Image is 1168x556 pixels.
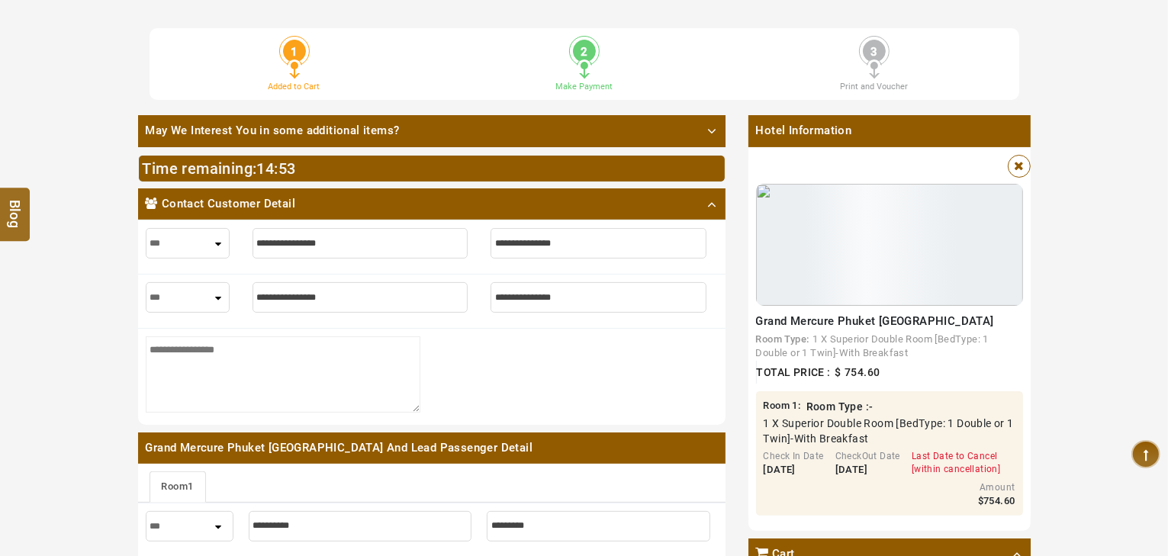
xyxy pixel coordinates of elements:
[161,82,428,92] h3: Added to Cart
[741,82,1008,92] h3: Print and Voucher
[835,450,900,463] div: CheckOut Date
[764,463,824,477] div: [DATE]
[138,432,726,464] span: Grand Mercure Phuket [GEOGRAPHIC_DATA] And Lead Passenger Detail
[764,399,801,414] span: :
[756,333,989,359] a: 1 X Superior Double Room [BedType: 1 Double or 1 Twin]-With Breakfast
[756,333,809,345] b: Room Type:
[793,400,798,411] span: 1
[278,159,296,178] span: 53
[845,366,880,378] span: 754.60
[912,463,1000,476] div: [within cancellation]
[835,366,841,378] span: $
[283,40,306,63] span: 1
[748,115,1031,146] span: Hotel Information
[756,184,1023,306] img: H06xyE1t_2066225b0edcac9c46cfe98dab4a8cfb.jpg
[939,481,1015,494] div: Amount
[912,450,1000,463] div: Last Date to Cancel
[150,471,206,503] a: Room
[143,159,257,178] span: Time remaining:
[978,495,983,506] span: $
[764,450,824,463] div: Check In Date
[764,400,790,411] span: Room
[451,82,718,92] h3: Make Payment
[863,40,886,63] span: 3
[573,40,596,63] span: 2
[257,159,296,178] span: :
[764,416,1015,446] span: 1 X Superior Double Room [BedType: 1 Double or 1 Twin]-With Breakfast
[756,314,994,328] span: Grand Mercure Phuket [GEOGRAPHIC_DATA]
[835,463,900,477] div: [DATE]
[5,200,25,213] span: Blog
[188,480,193,492] span: 1
[806,400,874,413] b: Room Type :-
[257,159,275,178] span: 14
[138,115,726,146] a: May We Interest You in some additional items?
[162,196,295,212] span: Contact Customer Detail
[757,366,831,378] span: Total Price :
[983,495,1015,506] span: 754.60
